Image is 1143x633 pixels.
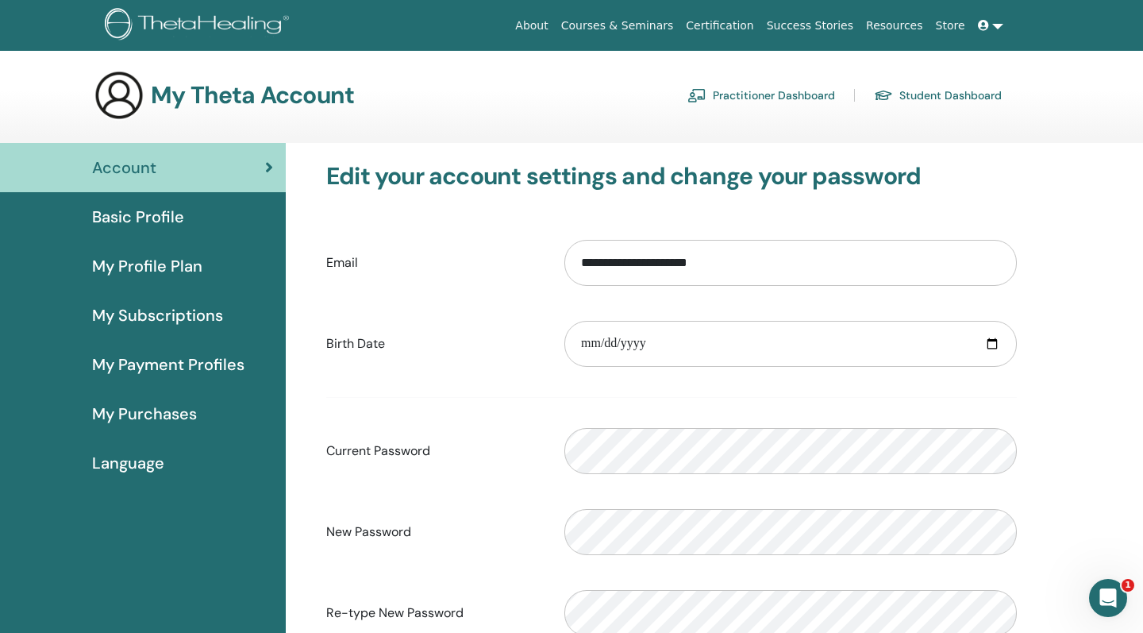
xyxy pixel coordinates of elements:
[314,248,552,278] label: Email
[860,11,929,41] a: Resources
[555,11,680,41] a: Courses & Seminars
[760,11,860,41] a: Success Stories
[151,81,354,110] h3: My Theta Account
[679,11,760,41] a: Certification
[92,156,156,179] span: Account
[92,205,184,229] span: Basic Profile
[92,254,202,278] span: My Profile Plan
[92,402,197,426] span: My Purchases
[92,303,223,327] span: My Subscriptions
[687,88,706,102] img: chalkboard-teacher.svg
[326,162,1017,191] h3: Edit your account settings and change your password
[687,83,835,108] a: Practitioner Dashboard
[92,451,164,475] span: Language
[105,8,294,44] img: logo.png
[92,353,244,376] span: My Payment Profiles
[1122,579,1134,592] span: 1
[874,83,1002,108] a: Student Dashboard
[509,11,554,41] a: About
[1089,579,1127,617] iframe: Intercom live chat
[929,11,972,41] a: Store
[874,89,893,102] img: graduation-cap.svg
[314,517,552,547] label: New Password
[314,436,552,466] label: Current Password
[314,329,552,359] label: Birth Date
[314,598,552,628] label: Re-type New Password
[94,70,144,121] img: generic-user-icon.jpg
